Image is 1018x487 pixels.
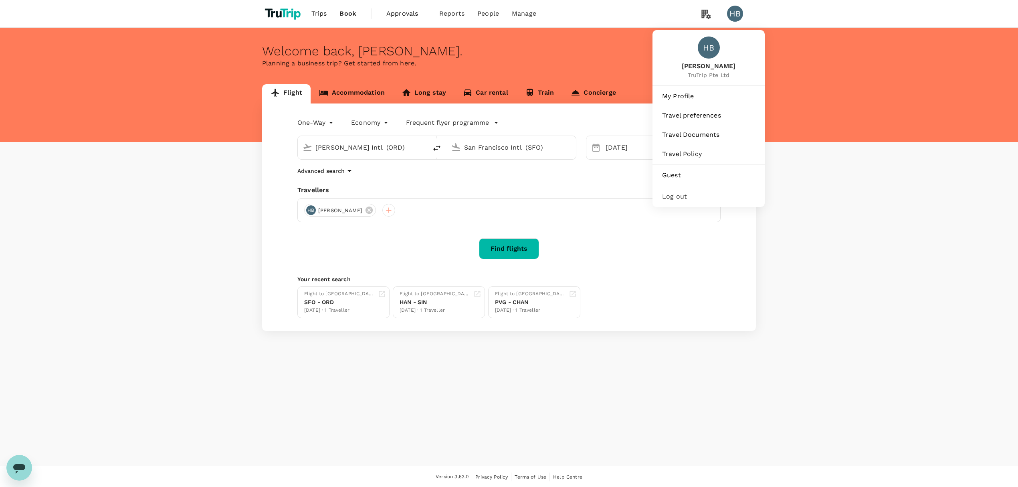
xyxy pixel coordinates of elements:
[297,275,721,283] p: Your recent search
[475,474,508,480] span: Privacy Policy
[656,145,761,163] a: Travel Policy
[262,59,756,68] p: Planning a business trip? Get started from here.
[304,306,375,315] div: [DATE] · 1 Traveller
[400,298,470,306] div: HAN - SIN
[656,87,761,105] a: My Profile
[311,9,327,18] span: Trips
[662,130,755,140] span: Travel Documents
[662,111,755,120] span: Travel preferences
[570,146,572,148] button: Open
[517,84,563,103] a: Train
[562,84,624,103] a: Concierge
[662,149,755,159] span: Travel Policy
[393,84,454,103] a: Long stay
[427,138,446,158] button: delete
[477,9,499,18] span: People
[515,474,546,480] span: Terms of Use
[400,306,470,315] div: [DATE] · 1 Traveller
[656,188,761,205] div: Log out
[311,84,393,103] a: Accommodation
[656,166,761,184] a: Guest
[386,9,426,18] span: Approvals
[262,5,305,22] img: TruTrip logo
[436,473,469,481] span: Version 3.53.0
[479,238,539,259] button: Find flights
[406,118,489,128] p: Frequent flyer programme
[515,473,546,481] a: Terms of Use
[495,306,566,315] div: [DATE] · 1 Traveller
[656,107,761,124] a: Travel preferences
[306,205,316,215] div: HB
[662,192,755,201] span: Log out
[262,84,311,103] a: Flight
[698,37,720,59] div: HB
[662,91,755,101] span: My Profile
[313,207,367,215] span: [PERSON_NAME]
[495,290,566,298] div: Flight to [GEOGRAPHIC_DATA]
[351,116,390,129] div: Economy
[553,474,582,480] span: Help Centre
[422,146,423,148] button: Open
[656,126,761,144] a: Travel Documents
[406,118,499,128] button: Frequent flyer programme
[439,9,465,18] span: Reports
[339,9,356,18] span: Book
[400,290,470,298] div: Flight to [GEOGRAPHIC_DATA]
[475,473,508,481] a: Privacy Policy
[262,44,756,59] div: Welcome back , [PERSON_NAME] .
[512,9,536,18] span: Manage
[315,141,410,154] input: Depart from
[454,84,517,103] a: Car rental
[297,185,721,195] div: Travellers
[304,204,376,217] div: HB[PERSON_NAME]
[297,116,335,129] div: One-Way
[297,166,354,176] button: Advanced search
[495,298,566,306] div: PVG - CHAN
[682,62,736,71] span: [PERSON_NAME]
[297,167,345,175] p: Advanced search
[682,71,736,79] span: TruTrip Pte Ltd
[304,298,375,306] div: SFO - ORD
[602,140,656,156] div: [DATE]
[553,473,582,481] a: Help Centre
[727,6,743,22] div: HB
[304,290,375,298] div: Flight to [GEOGRAPHIC_DATA]
[662,170,755,180] span: Guest
[6,455,32,481] iframe: Button to launch messaging window
[464,141,559,154] input: Going to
